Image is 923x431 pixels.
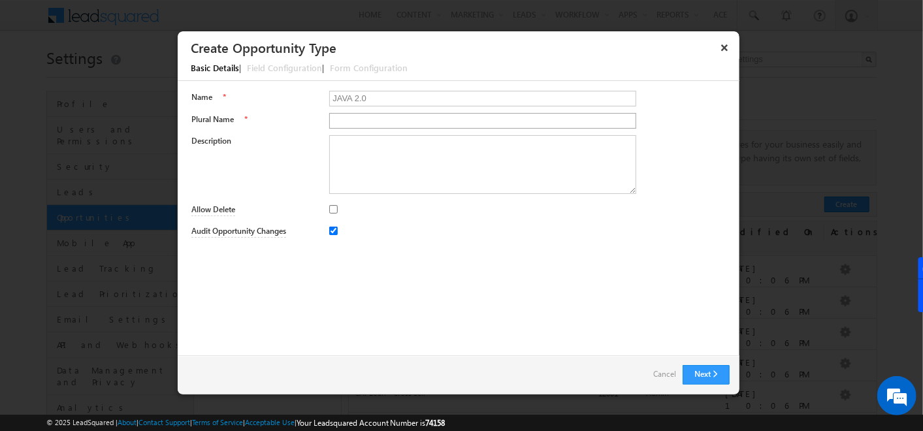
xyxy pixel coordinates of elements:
[714,36,735,59] button: ×
[191,204,235,216] label: Allow Delete
[178,59,753,81] div: | |
[68,69,219,86] div: Chat with us now
[191,225,286,238] label: Audit Opportunity Changes
[214,7,246,38] div: Minimize live chat window
[245,418,295,426] a: Acceptable Use
[191,135,316,147] label: Description
[46,417,445,429] span: © 2025 LeadSquared | | | | |
[653,365,676,383] a: Cancel
[297,418,445,428] span: Your Leadsquared Account Number is
[22,69,55,86] img: d_60004797649_company_0_60004797649
[192,418,243,426] a: Terms of Service
[138,418,190,426] a: Contact Support
[426,418,445,428] span: 74158
[191,114,234,125] label: Plural Name
[17,121,238,325] textarea: Type your message and hit 'Enter'
[178,336,237,353] em: Start Chat
[191,91,212,103] label: Name
[191,36,714,59] h3: Create Opportunity Type
[683,365,730,385] button: Next
[118,418,137,426] a: About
